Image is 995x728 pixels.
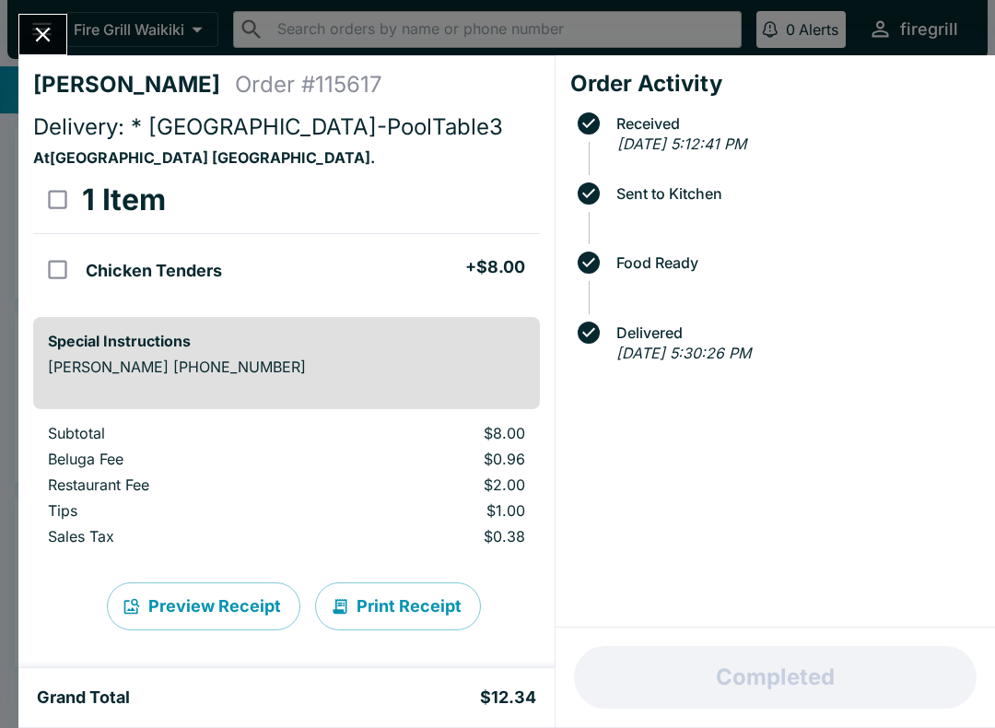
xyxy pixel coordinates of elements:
[33,424,540,553] table: orders table
[347,424,525,442] p: $8.00
[48,424,318,442] p: Subtotal
[86,260,222,282] h5: Chicken Tenders
[33,71,235,99] h4: [PERSON_NAME]
[235,71,382,99] h4: Order # 115617
[48,450,318,468] p: Beluga Fee
[33,167,540,302] table: orders table
[347,527,525,546] p: $0.38
[19,15,66,54] button: Close
[37,687,130,709] h5: Grand Total
[607,324,980,341] span: Delivered
[347,450,525,468] p: $0.96
[82,182,166,218] h3: 1 Item
[607,254,980,271] span: Food Ready
[465,256,525,278] h5: + $8.00
[48,501,318,520] p: Tips
[33,113,503,140] span: Delivery: * [GEOGRAPHIC_DATA]-PoolTable3
[616,344,751,362] em: [DATE] 5:30:26 PM
[48,332,525,350] h6: Special Instructions
[480,687,536,709] h5: $12.34
[107,582,300,630] button: Preview Receipt
[315,582,481,630] button: Print Receipt
[48,527,318,546] p: Sales Tax
[617,135,746,153] em: [DATE] 5:12:41 PM
[48,358,525,376] p: [PERSON_NAME] [PHONE_NUMBER]
[48,476,318,494] p: Restaurant Fee
[570,70,980,98] h4: Order Activity
[33,148,375,167] strong: At [GEOGRAPHIC_DATA] [GEOGRAPHIC_DATA] .
[607,185,980,202] span: Sent to Kitchen
[347,476,525,494] p: $2.00
[607,115,980,132] span: Received
[347,501,525,520] p: $1.00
